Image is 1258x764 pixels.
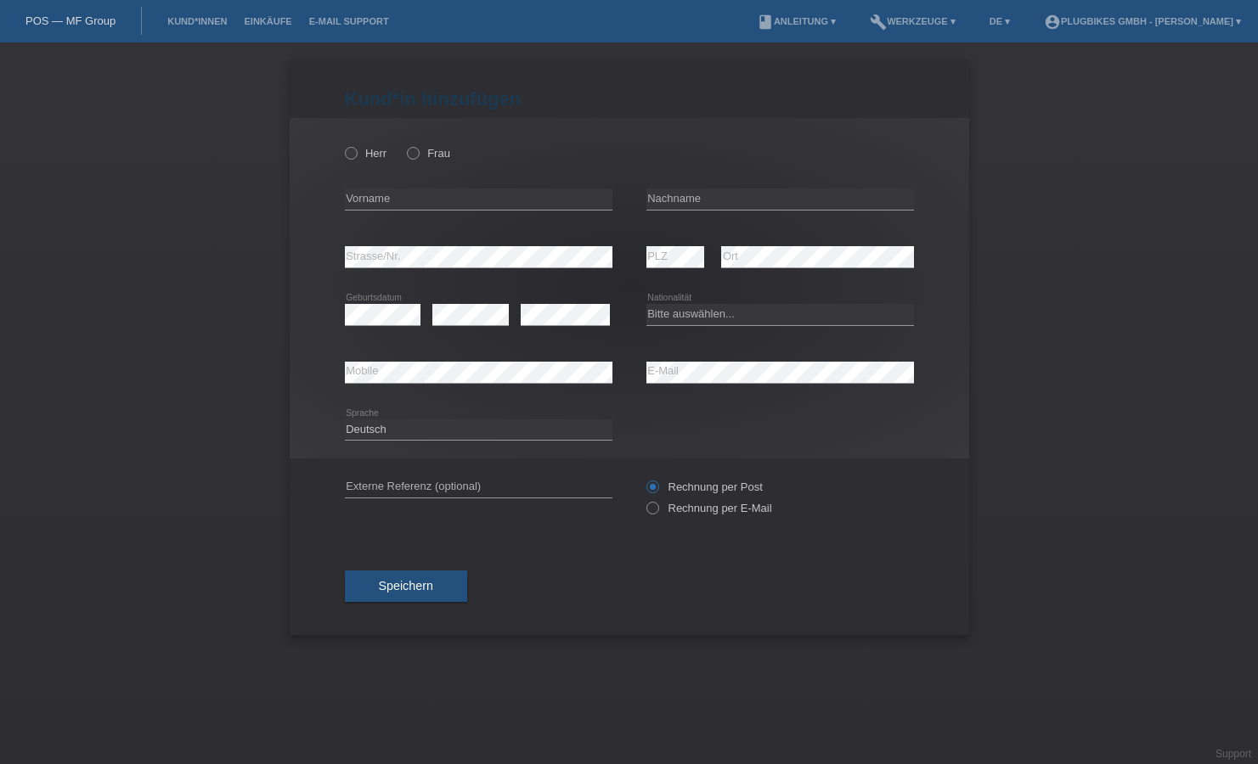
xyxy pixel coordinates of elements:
[301,16,398,26] a: E-Mail Support
[870,14,887,31] i: build
[159,16,235,26] a: Kund*innen
[345,570,467,603] button: Speichern
[345,147,387,160] label: Herr
[1035,16,1250,26] a: account_circlePlugBikes GmbH - [PERSON_NAME] ▾
[748,16,844,26] a: bookAnleitung ▾
[646,502,772,514] label: Rechnung per E-Mail
[646,480,763,493] label: Rechnung per Post
[379,579,433,593] span: Speichern
[345,147,356,158] input: Herr
[1044,14,1061,31] i: account_circle
[861,16,964,26] a: buildWerkzeuge ▾
[1216,748,1251,760] a: Support
[407,147,418,158] input: Frau
[345,88,914,110] h1: Kund*in hinzufügen
[757,14,774,31] i: book
[646,502,657,523] input: Rechnung per E-Mail
[25,14,116,27] a: POS — MF Group
[235,16,300,26] a: Einkäufe
[646,480,657,502] input: Rechnung per Post
[981,16,1018,26] a: DE ▾
[407,147,450,160] label: Frau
